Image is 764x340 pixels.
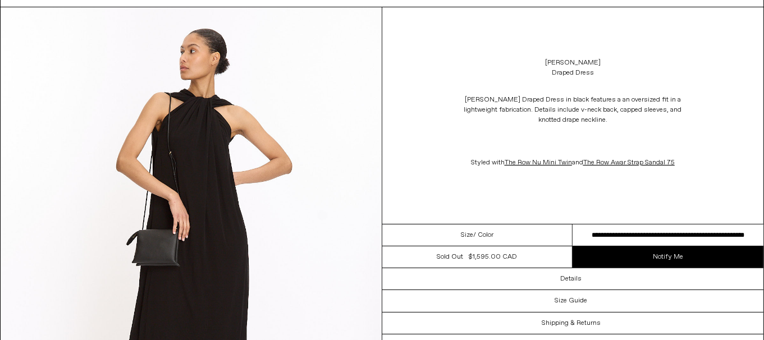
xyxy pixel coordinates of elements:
[542,319,601,327] h3: Shipping & Returns
[545,58,601,68] a: [PERSON_NAME]
[473,230,493,240] span: / Color
[469,252,517,262] div: $1,595.00 CAD
[560,275,582,283] h3: Details
[505,158,572,167] a: The Row Nu Mini Twin
[471,158,675,167] span: Styled with and
[573,246,763,268] a: Notify Me
[437,252,463,262] div: Sold out
[555,297,587,305] h3: Size Guide
[552,68,594,78] div: Draped Dress
[583,158,675,167] a: The Row Awar Strap Sandal 75
[461,230,473,240] span: Size
[460,89,685,131] p: [PERSON_NAME] Draped Dress in black features a an oversized fit in a lightweight fabrication. Det...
